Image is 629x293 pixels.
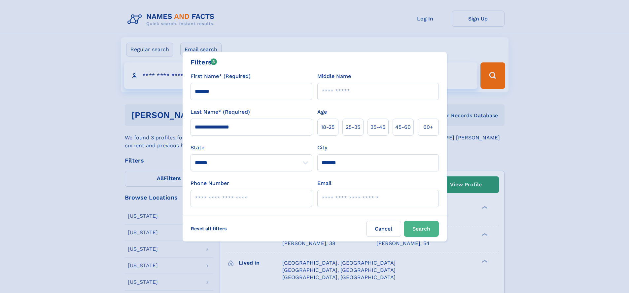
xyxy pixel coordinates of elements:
[423,123,433,131] span: 60+
[346,123,360,131] span: 25‑35
[370,123,385,131] span: 35‑45
[321,123,334,131] span: 18‑25
[191,72,251,80] label: First Name* (Required)
[317,144,327,152] label: City
[317,72,351,80] label: Middle Name
[191,179,229,187] label: Phone Number
[191,108,250,116] label: Last Name* (Required)
[395,123,411,131] span: 45‑60
[191,57,217,67] div: Filters
[317,108,327,116] label: Age
[366,221,401,237] label: Cancel
[191,144,312,152] label: State
[187,221,231,237] label: Reset all filters
[317,179,332,187] label: Email
[404,221,439,237] button: Search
